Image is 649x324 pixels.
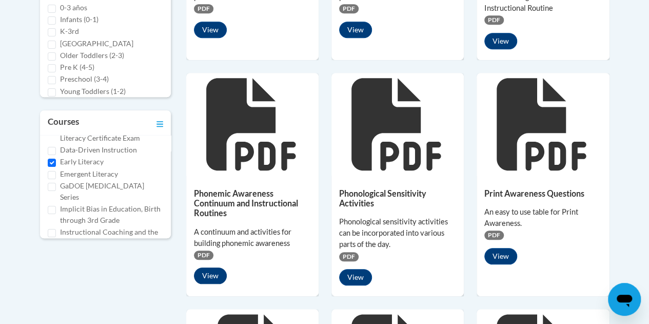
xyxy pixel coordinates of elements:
[60,226,163,249] label: Instructional Coaching and the Role of Leaders
[60,203,163,226] label: Implicit Bias in Education, Birth through 3rd Grade
[608,283,641,316] iframe: Button to launch messaging window
[484,231,504,240] span: PDF
[339,188,456,208] h5: Phonological Sensitivity Activities
[339,252,359,261] span: PDF
[60,180,163,203] label: GaDOE [MEDICAL_DATA] Series
[484,188,601,198] h5: Print Awareness Questions
[339,4,359,13] span: PDF
[339,216,456,250] div: Phonological sensitivity activities can be incorporated into various parts of the day.
[60,144,137,156] label: Data-Driven Instruction
[484,15,504,25] span: PDF
[48,116,79,130] h3: Courses
[194,22,227,38] button: View
[194,268,227,284] button: View
[194,4,213,13] span: PDF
[60,50,124,61] label: Older Toddlers (2-3)
[484,248,517,264] button: View
[484,206,601,229] div: An easy to use table for Print Awareness.
[60,86,126,97] label: Young Toddlers (1-2)
[60,156,104,167] label: Early Literacy
[60,2,87,13] label: 0-3 años
[194,188,311,218] h5: Phonemic Awareness Continuum and Instructional Routines
[484,33,517,49] button: View
[156,116,163,130] a: Toggle collapse
[60,62,94,73] label: Pre K (4-5)
[194,226,311,249] div: A continuum and activities for building phonemic awareness
[60,14,99,25] label: Infants (0-1)
[60,73,109,85] label: Preschool (3-4)
[60,38,133,49] label: [GEOGRAPHIC_DATA]
[339,269,372,285] button: View
[194,251,213,260] span: PDF
[60,168,118,180] label: Emergent Literacy
[60,26,79,37] label: K-3rd
[339,22,372,38] button: View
